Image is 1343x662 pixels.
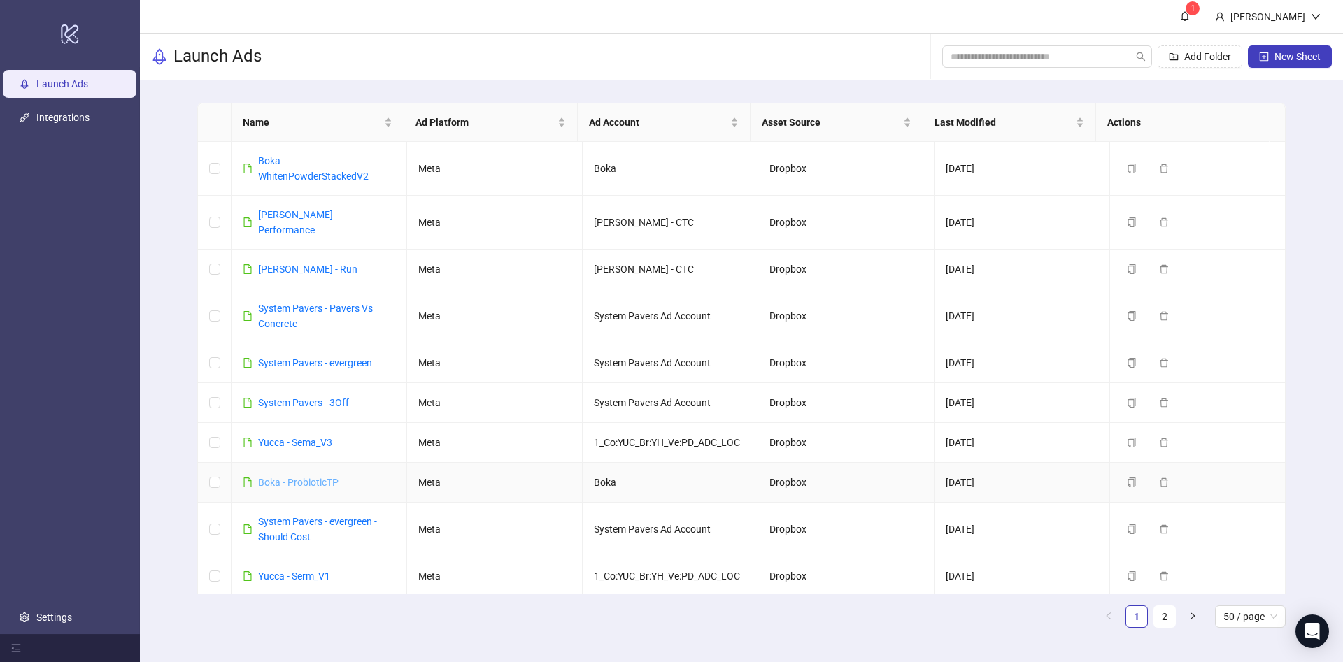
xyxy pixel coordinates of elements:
[1136,52,1146,62] span: search
[1127,398,1137,408] span: copy
[1104,612,1113,620] span: left
[1127,571,1137,581] span: copy
[758,463,934,503] td: Dropbox
[243,311,253,321] span: file
[935,250,1110,289] td: [DATE]
[583,556,758,596] td: 1_Co:YUC_Br:YH_Ve:PD_ADC_LOC
[1153,605,1176,628] li: 2
[258,437,332,448] a: Yucca - Sema_V3
[258,570,330,582] a: Yucca - Serm_V1
[1096,103,1269,142] th: Actions
[578,103,751,142] th: Ad Account
[258,477,339,488] a: Boka - ProbioticTP
[1159,264,1169,274] span: delete
[1169,52,1179,62] span: folder-add
[404,103,577,142] th: Ad Platform
[935,115,1073,130] span: Last Modified
[1127,217,1137,227] span: copy
[258,155,369,182] a: Boka - WhitenPowderStackedV2
[1127,438,1137,447] span: copy
[407,383,583,423] td: Meta
[407,343,583,383] td: Meta
[407,196,583,250] td: Meta
[758,423,934,463] td: Dropbox
[935,556,1110,596] td: [DATE]
[243,358,253,368] span: file
[758,343,934,383] td: Dropbox
[1248,45,1332,68] button: New Sheet
[1181,605,1204,628] li: Next Page
[1154,606,1175,627] a: 2
[758,196,934,250] td: Dropbox
[1159,164,1169,173] span: delete
[762,115,900,130] span: Asset Source
[1159,358,1169,368] span: delete
[407,289,583,343] td: Meta
[407,423,583,463] td: Meta
[1127,264,1137,274] span: copy
[583,142,758,196] td: Boka
[1125,605,1148,628] li: 1
[407,250,583,289] td: Meta
[758,383,934,423] td: Dropbox
[36,112,90,123] a: Integrations
[407,142,583,196] td: Meta
[407,503,583,556] td: Meta
[1159,571,1169,581] span: delete
[589,115,727,130] span: Ad Account
[243,115,381,130] span: Name
[935,289,1110,343] td: [DATE]
[1127,311,1137,321] span: copy
[1127,524,1137,534] span: copy
[935,383,1110,423] td: [DATE]
[935,423,1110,463] td: [DATE]
[1159,311,1169,321] span: delete
[1127,358,1137,368] span: copy
[11,643,21,653] span: menu-fold
[1188,612,1197,620] span: right
[1215,605,1286,628] div: Page Size
[243,571,253,581] span: file
[583,343,758,383] td: System Pavers Ad Account
[243,477,253,487] span: file
[583,463,758,503] td: Boka
[258,397,349,408] a: System Pavers - 3Off
[935,343,1110,383] td: [DATE]
[1223,606,1277,627] span: 50 / page
[1126,606,1147,627] a: 1
[583,289,758,343] td: System Pavers Ad Account
[758,503,934,556] td: Dropbox
[758,142,934,196] td: Dropbox
[758,556,934,596] td: Dropbox
[1127,164,1137,173] span: copy
[243,217,253,227] span: file
[258,264,357,275] a: [PERSON_NAME] - Run
[243,438,253,447] span: file
[1215,12,1225,22] span: user
[1191,3,1195,13] span: 1
[935,503,1110,556] td: [DATE]
[1097,605,1120,628] li: Previous Page
[1184,51,1231,62] span: Add Folder
[758,250,934,289] td: Dropbox
[258,209,338,236] a: [PERSON_NAME] - Performance
[1159,438,1169,447] span: delete
[36,612,72,623] a: Settings
[1159,477,1169,487] span: delete
[923,103,1096,142] th: Last Modified
[36,78,88,89] a: Launch Ads
[407,556,583,596] td: Meta
[751,103,923,142] th: Asset Source
[407,463,583,503] td: Meta
[1259,52,1269,62] span: plus-square
[1127,477,1137,487] span: copy
[1295,614,1329,648] div: Open Intercom Messenger
[1159,398,1169,408] span: delete
[1186,1,1200,15] sup: 1
[243,524,253,534] span: file
[583,423,758,463] td: 1_Co:YUC_Br:YH_Ve:PD_ADC_LOC
[258,516,377,542] a: System Pavers - evergreen - Should Cost
[583,196,758,250] td: [PERSON_NAME] - CTC
[583,503,758,556] td: System Pavers Ad Account
[1097,605,1120,628] button: left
